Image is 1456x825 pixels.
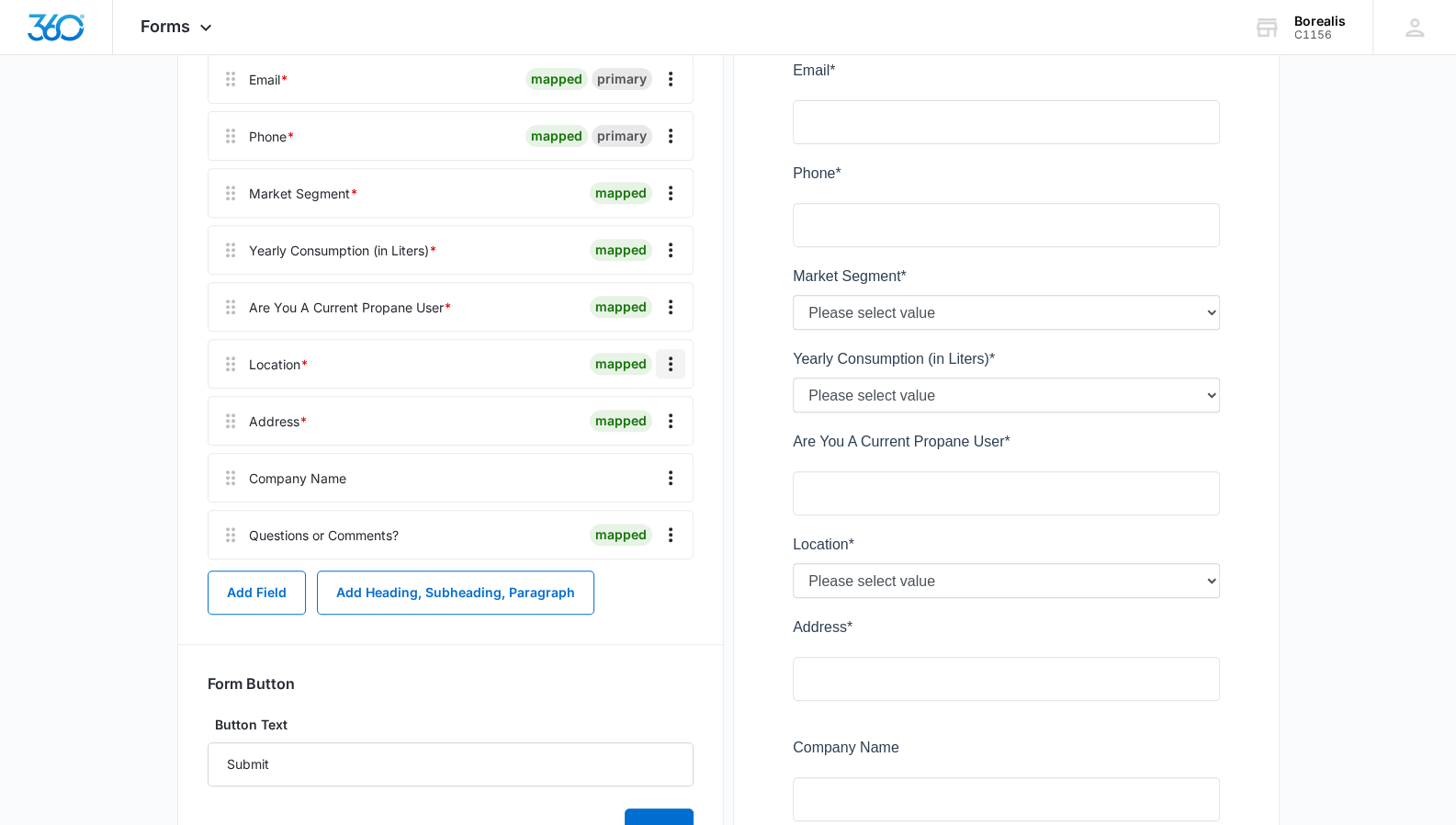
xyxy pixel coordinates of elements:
div: Company Name [249,469,346,488]
button: Overflow Menu [656,406,685,435]
div: Location [249,355,309,374]
span: Forms [141,17,190,36]
label: Button Text [208,715,694,735]
div: Are You A Current Propane User [249,298,452,317]
div: primary [592,68,652,90]
div: mapped [590,239,652,261]
div: Questions or Comments? [249,526,399,545]
button: Overflow Menu [656,520,685,549]
button: Add Field [208,571,306,615]
button: Overflow Menu [656,349,685,379]
div: mapped [590,296,652,318]
div: mapped [590,182,652,204]
button: Overflow Menu [656,235,685,265]
button: Add Heading, Subheading, Paragraph [317,571,594,615]
div: mapped [590,524,652,546]
div: account id [1294,28,1346,41]
button: Overflow Menu [656,178,685,208]
button: Overflow Menu [656,64,685,94]
button: Overflow Menu [656,292,685,322]
div: mapped [525,68,588,90]
button: Overflow Menu [656,463,685,492]
button: Overflow Menu [656,121,685,151]
div: mapped [590,410,652,432]
div: Address [249,412,308,431]
div: mapped [590,353,652,375]
div: Phone [249,127,295,146]
div: Market Segment [249,184,358,203]
div: Email [249,70,288,89]
div: primary [592,125,652,147]
h3: Form Button [208,674,295,693]
div: mapped [525,125,588,147]
div: account name [1294,14,1346,28]
div: Yearly Consumption (in Liters) [249,241,437,260]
